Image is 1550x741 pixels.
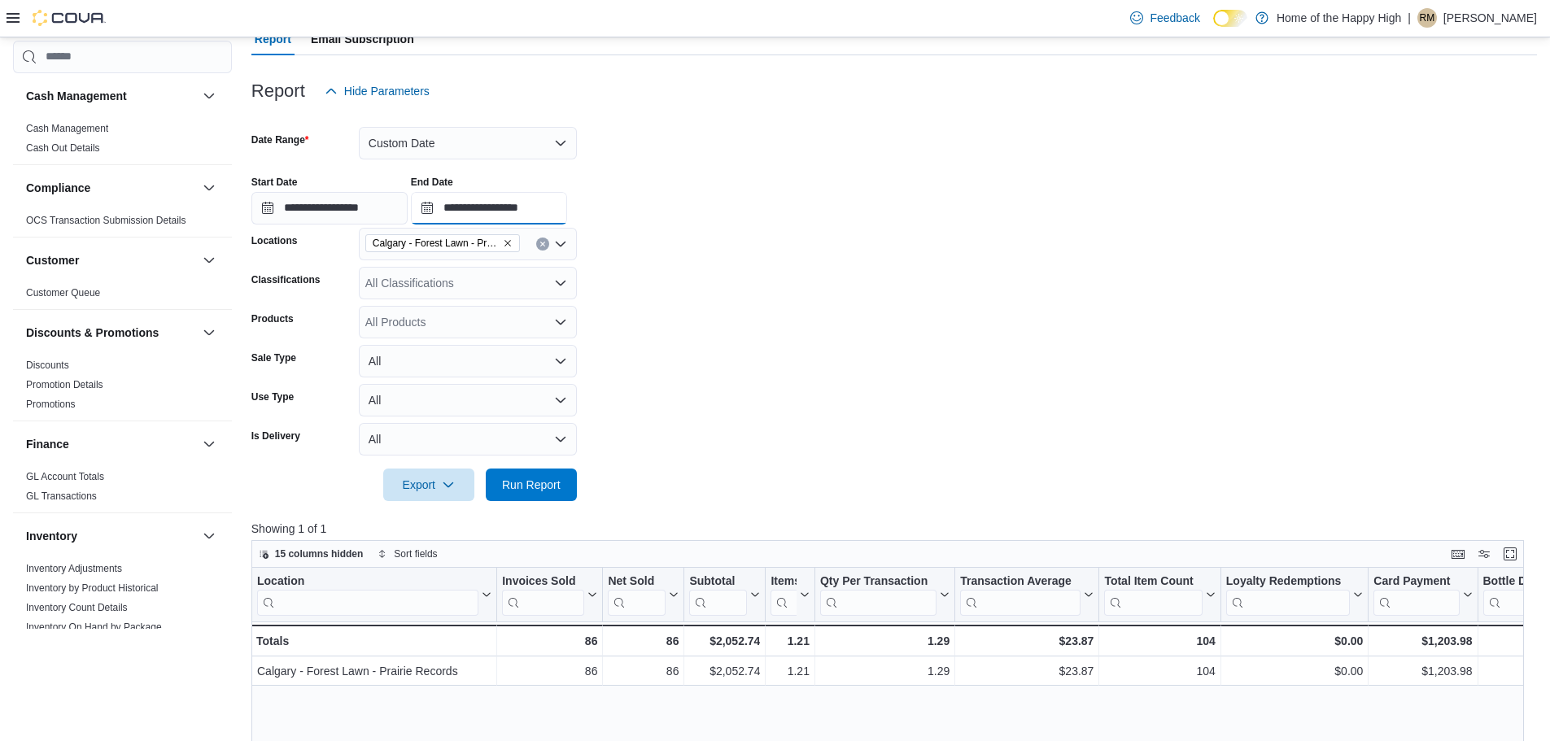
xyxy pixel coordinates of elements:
[820,631,950,651] div: 1.29
[26,621,162,633] a: Inventory On Hand by Package
[1474,544,1494,564] button: Display options
[689,661,760,681] div: $2,052.74
[26,122,108,135] span: Cash Management
[251,133,309,146] label: Date Range
[13,283,232,309] div: Customer
[26,325,159,341] h3: Discounts & Promotions
[26,88,196,104] button: Cash Management
[502,631,597,651] div: 86
[26,562,122,575] span: Inventory Adjustments
[26,490,97,502] a: GL Transactions
[1373,573,1459,615] div: Card Payment
[393,469,465,501] span: Export
[554,238,567,251] button: Open list of options
[257,661,491,681] div: Calgary - Forest Lawn - Prairie Records
[608,631,679,651] div: 86
[26,471,104,482] a: GL Account Totals
[13,467,232,512] div: Finance
[26,621,162,634] span: Inventory On Hand by Package
[311,23,414,55] span: Email Subscription
[1226,631,1364,651] div: $0.00
[26,359,69,372] span: Discounts
[1226,573,1351,615] div: Loyalty Redemptions
[1443,8,1537,28] p: [PERSON_NAME]
[255,23,291,55] span: Report
[820,573,937,615] div: Qty Per Transaction
[689,573,747,615] div: Subtotal
[502,573,584,589] div: Invoices Sold
[1420,8,1435,28] span: RM
[608,573,666,589] div: Net Sold
[383,469,474,501] button: Export
[502,573,584,615] div: Invoices Sold
[257,573,491,615] button: Location
[26,490,97,503] span: GL Transactions
[771,573,797,589] div: Items Per Transaction
[13,355,232,421] div: Discounts & Promotions
[26,215,186,226] a: OCS Transaction Submission Details
[1373,661,1472,681] div: $1,203.98
[1213,27,1214,28] span: Dark Mode
[26,252,196,268] button: Customer
[1104,573,1202,589] div: Total Item Count
[26,360,69,371] a: Discounts
[689,631,760,651] div: $2,052.74
[26,582,159,595] span: Inventory by Product Historical
[1124,2,1206,34] a: Feedback
[26,325,196,341] button: Discounts & Promotions
[251,312,294,325] label: Products
[1226,573,1351,589] div: Loyalty Redemptions
[13,211,232,237] div: Compliance
[1417,8,1437,28] div: Rebecca MacNeill
[411,192,567,224] input: Press the down key to open a popover containing a calendar.
[359,127,577,159] button: Custom Date
[960,573,1081,615] div: Transaction Average
[26,180,90,196] h3: Compliance
[1213,10,1247,27] input: Dark Mode
[771,661,810,681] div: 1.21
[26,528,196,544] button: Inventory
[251,192,408,224] input: Press the down key to open a popover containing a calendar.
[608,573,666,615] div: Net Sold
[359,384,577,416] button: All
[251,390,294,403] label: Use Type
[486,469,577,501] button: Run Report
[26,214,186,227] span: OCS Transaction Submission Details
[1226,661,1364,681] div: $0.00
[820,573,950,615] button: Qty Per Transaction
[251,429,300,442] label: Is Delivery
[199,526,219,546] button: Inventory
[199,178,219,198] button: Compliance
[26,399,76,410] a: Promotions
[536,238,549,251] button: Clear input
[26,582,159,594] a: Inventory by Product Historical
[411,176,453,189] label: End Date
[26,287,100,299] a: Customer Queue
[26,252,79,268] h3: Customer
[251,234,298,247] label: Locations
[1500,544,1520,564] button: Enter fullscreen
[359,345,577,377] button: All
[820,661,950,681] div: 1.29
[199,323,219,342] button: Discounts & Promotions
[26,142,100,155] span: Cash Out Details
[1408,8,1411,28] p: |
[1226,573,1364,615] button: Loyalty Redemptions
[26,88,127,104] h3: Cash Management
[1448,544,1468,564] button: Keyboard shortcuts
[26,601,128,614] span: Inventory Count Details
[1104,573,1202,615] div: Total Item Count
[359,423,577,455] button: All
[33,10,106,26] img: Cova
[199,86,219,106] button: Cash Management
[608,661,679,681] div: 86
[275,547,364,560] span: 15 columns hidden
[771,631,810,651] div: 1.21
[26,436,69,452] h3: Finance
[394,547,437,560] span: Sort fields
[251,351,296,364] label: Sale Type
[13,119,232,164] div: Cash Management
[960,631,1094,651] div: $23.87
[554,316,567,329] button: Open list of options
[257,573,478,615] div: Location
